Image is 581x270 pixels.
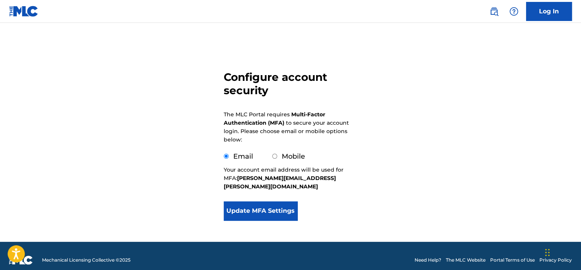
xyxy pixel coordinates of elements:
[282,152,305,161] label: Mobile
[539,257,572,264] a: Privacy Policy
[446,257,486,264] a: The MLC Website
[509,7,518,16] img: help
[224,166,357,191] p: Your account email address will be used for MFA:
[224,201,297,220] button: Update MFA Settings
[486,4,502,19] a: Public Search
[224,175,336,190] strong: [PERSON_NAME][EMAIL_ADDRESS][PERSON_NAME][DOMAIN_NAME]
[224,110,349,144] p: The MLC Portal requires to secure your account login. Please choose email or mobile options below:
[489,7,499,16] img: search
[506,4,521,19] div: Help
[233,152,253,161] label: Email
[415,257,441,264] a: Need Help?
[9,6,39,17] img: MLC Logo
[9,256,33,265] img: logo
[543,233,581,270] iframe: Chat Widget
[224,71,357,97] h3: Configure account security
[545,241,550,264] div: Drag
[490,257,535,264] a: Portal Terms of Use
[42,257,131,264] span: Mechanical Licensing Collective © 2025
[526,2,572,21] a: Log In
